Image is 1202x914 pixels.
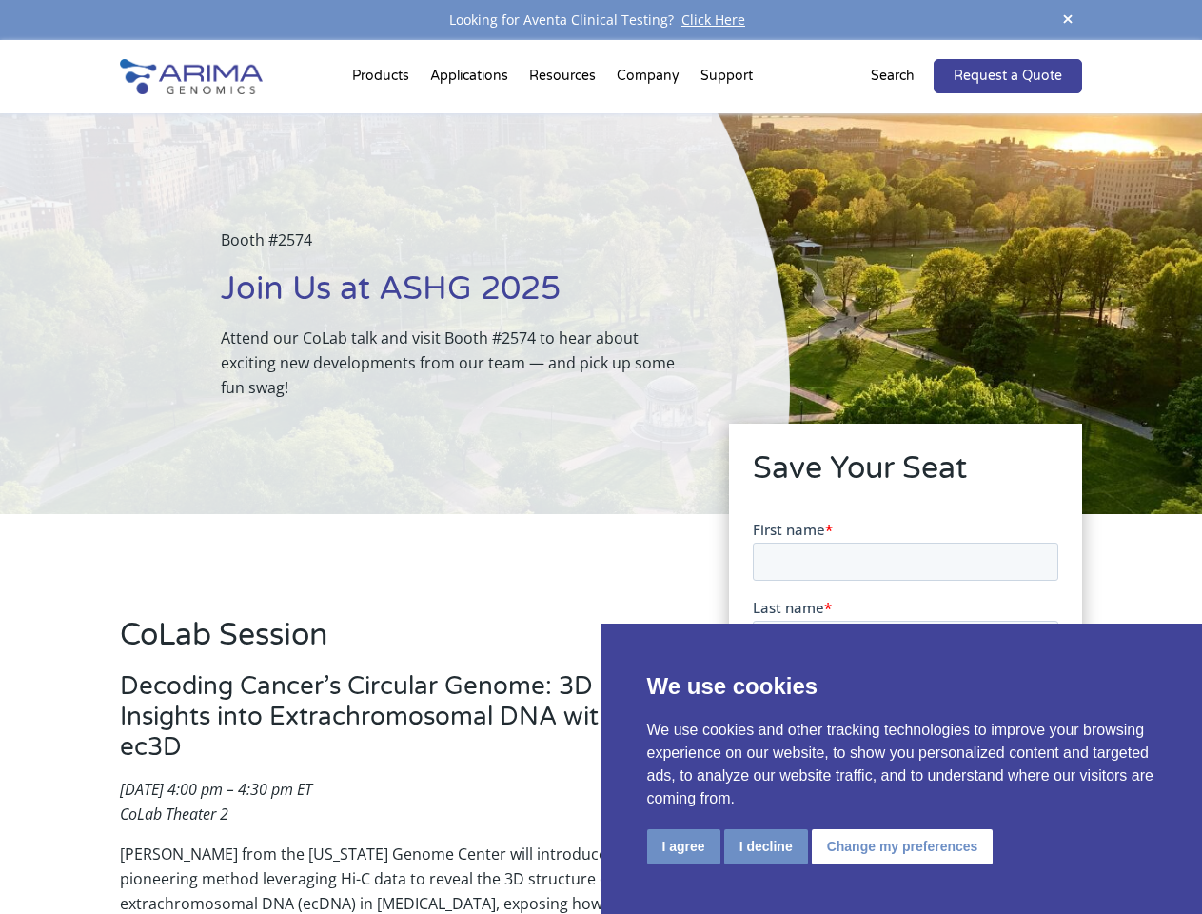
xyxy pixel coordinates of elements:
h3: Decoding Cancer’s Circular Genome: 3D Insights into Extrachromosomal DNA with ec3D [120,671,676,777]
button: I agree [647,829,720,864]
h1: Join Us at ASHG 2025 [221,268,694,326]
p: Search [871,64,915,89]
em: [DATE] 4:00 pm – 4:30 pm ET [120,779,312,800]
h2: CoLab Session [120,614,676,671]
p: Attend our CoLab talk and visit Booth #2574 to hear about exciting new developments from our team... [221,326,694,400]
button: I decline [724,829,808,864]
a: Click Here [674,10,753,29]
p: We use cookies and other tracking technologies to improve your browsing experience on our website... [647,719,1157,810]
em: CoLab Theater 2 [120,804,228,825]
img: Arima-Genomics-logo [120,59,263,94]
a: Request a Quote [934,59,1082,93]
h2: Save Your Seat [753,447,1058,505]
div: Looking for Aventa Clinical Testing? [120,8,1081,32]
p: We use cookies [647,669,1157,704]
p: Booth #2574 [221,228,694,268]
button: Change my preferences [812,829,994,864]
